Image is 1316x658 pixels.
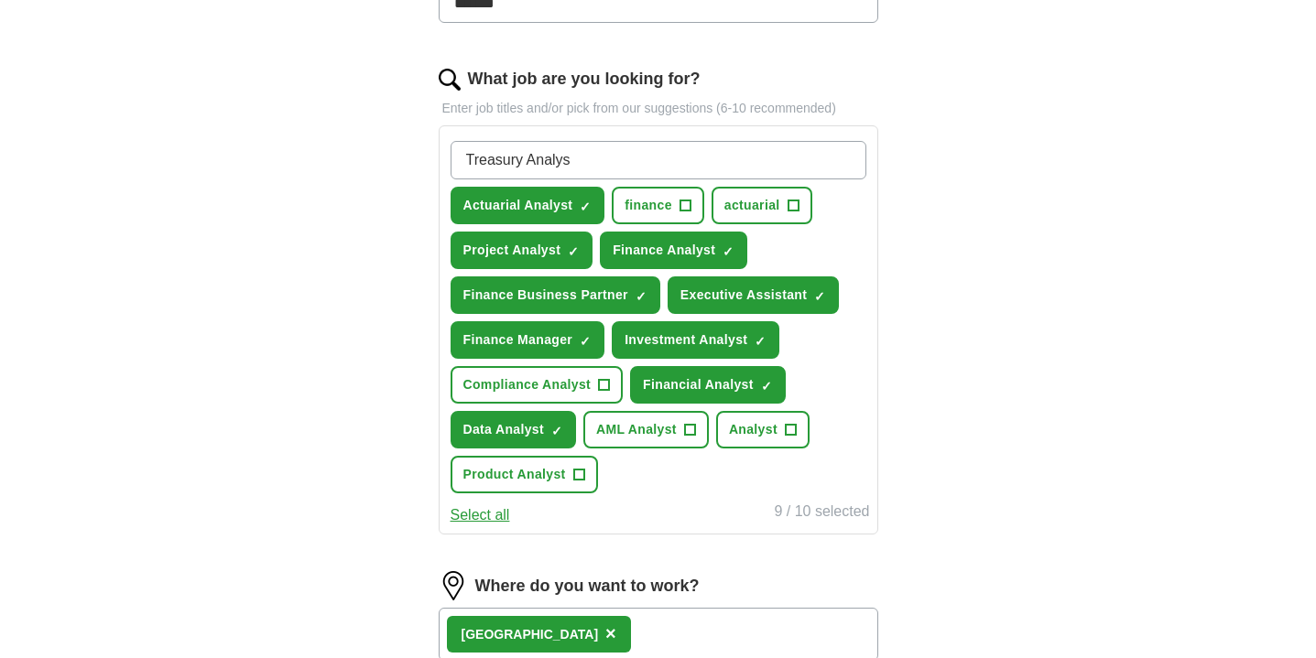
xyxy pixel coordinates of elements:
button: Finance Analyst✓ [600,232,747,269]
button: Product Analyst [451,456,598,493]
span: Analyst [729,420,778,439]
input: Type a job title and press enter [451,141,866,179]
span: Executive Assistant [680,286,807,305]
span: × [605,623,616,643]
span: ✓ [761,379,772,394]
span: Compliance Analyst [463,375,592,394]
button: actuarial [712,187,812,224]
label: What job are you looking for? [468,67,701,92]
span: ✓ [551,424,562,438]
button: Investment Analyst✓ [612,321,779,359]
span: Finance Analyst [613,241,715,260]
button: Analyst [716,411,810,448]
label: Where do you want to work? [475,574,700,599]
span: AML Analyst [596,420,677,439]
button: Actuarial Analyst✓ [451,187,605,224]
span: ✓ [814,289,825,304]
span: ✓ [755,334,766,349]
img: location.png [439,571,468,600]
span: Product Analyst [463,465,566,484]
div: 9 / 10 selected [774,501,869,526]
button: Financial Analyst✓ [630,366,786,404]
span: actuarial [724,196,780,215]
button: Finance Business Partner✓ [451,276,660,314]
span: Finance Business Partner [463,286,628,305]
span: finance [625,196,671,215]
span: ✓ [636,289,647,304]
button: finance [612,187,703,224]
span: Data Analyst [463,420,545,439]
span: Project Analyst [463,241,561,260]
span: Finance Manager [463,330,573,350]
button: Project Analyst✓ [451,232,593,269]
span: Actuarial Analyst [463,196,573,215]
button: × [605,620,616,648]
span: ✓ [568,244,579,259]
button: Compliance Analyst [451,366,624,404]
span: Financial Analyst [643,375,754,394]
span: ✓ [580,200,591,214]
span: ✓ [723,244,734,259]
button: Select all [451,504,510,526]
div: [GEOGRAPHIC_DATA] [462,625,599,644]
button: Data Analyst✓ [451,411,577,448]
p: Enter job titles and/or pick from our suggestions (6-10 recommended) [439,99,878,118]
img: search.png [439,69,461,91]
button: Executive Assistant✓ [668,276,839,314]
button: AML Analyst [583,411,709,448]
button: Finance Manager✓ [451,321,605,359]
span: Investment Analyst [625,330,747,350]
span: ✓ [580,334,591,349]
